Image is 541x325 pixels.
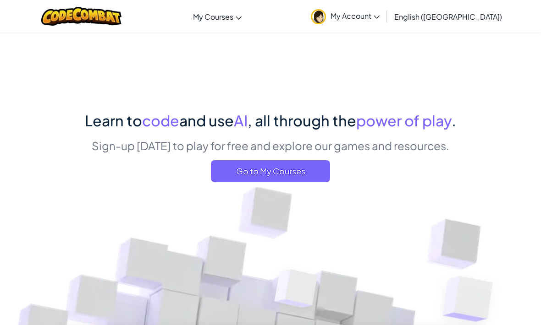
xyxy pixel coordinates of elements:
img: avatar [311,9,326,24]
span: code [142,111,179,130]
span: and use [179,111,234,130]
p: Sign-up [DATE] to play for free and explore our games and resources. [85,138,456,153]
span: . [452,111,456,130]
span: English ([GEOGRAPHIC_DATA]) [394,12,502,22]
img: CodeCombat logo [41,7,121,26]
span: power of play [356,111,452,130]
span: My Courses [193,12,233,22]
a: Go to My Courses [211,160,330,182]
a: English ([GEOGRAPHIC_DATA]) [390,4,507,29]
span: AI [234,111,248,130]
span: Learn to [85,111,142,130]
a: My Account [306,2,384,31]
span: My Account [331,11,380,21]
span: , all through the [248,111,356,130]
a: My Courses [188,4,246,29]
